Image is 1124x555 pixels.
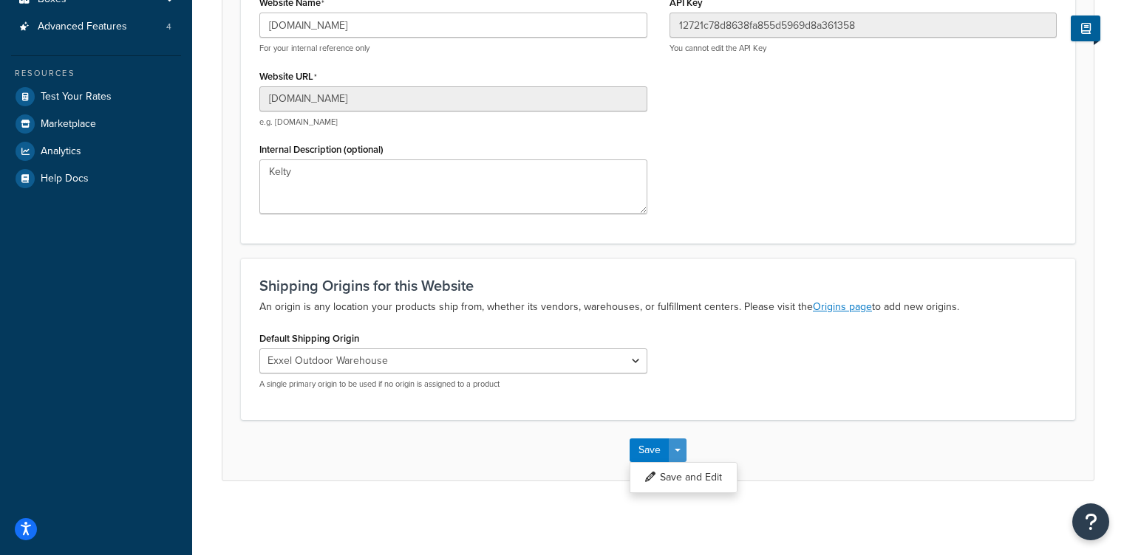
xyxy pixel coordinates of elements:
span: Test Your Rates [41,91,112,103]
p: For your internal reference only [259,43,647,54]
p: An origin is any location your products ship from, whether its vendors, warehouses, or fulfillmen... [259,298,1057,316]
h3: Shipping Origins for this Website [259,277,1057,294]
button: Save [630,438,670,462]
label: Website URL [259,71,317,83]
div: Resources [11,67,181,80]
a: Origins page [813,299,872,314]
p: A single primary origin to be used if no origin is assigned to a product [259,379,647,390]
a: Analytics [11,138,181,165]
button: Save and Edit [630,462,738,493]
textarea: Kelty [259,159,647,214]
span: Analytics [41,145,81,158]
span: Advanced Features [38,21,127,33]
button: Show Help Docs [1071,15,1100,41]
p: e.g. [DOMAIN_NAME] [259,117,647,128]
input: XDL713J089NBV22 [670,13,1057,38]
label: Default Shipping Origin [259,333,359,344]
span: Help Docs [41,173,89,185]
button: Open Resource Center [1072,503,1109,540]
li: Advanced Features [11,13,181,41]
p: You cannot edit the API Key [670,43,1057,54]
a: Help Docs [11,165,181,192]
a: Test Your Rates [11,83,181,110]
span: Marketplace [41,118,96,131]
label: Internal Description (optional) [259,144,384,155]
a: Marketplace [11,111,181,137]
a: Advanced Features4 [11,13,181,41]
span: 4 [166,21,171,33]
